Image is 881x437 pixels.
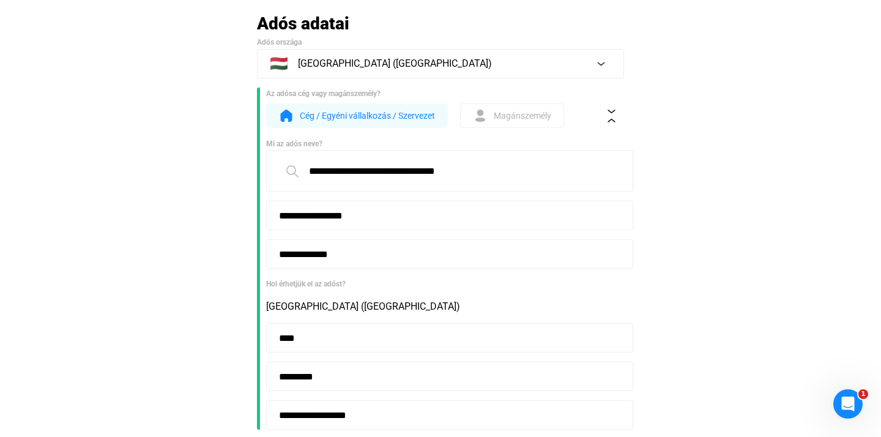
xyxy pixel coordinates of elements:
[266,299,624,314] div: [GEOGRAPHIC_DATA] ([GEOGRAPHIC_DATA])
[598,103,624,129] button: collapse
[266,88,624,100] div: Az adósa cég vagy magánszemély?
[266,278,624,290] div: Hol érhetjük el az adóst?
[266,103,448,128] button: form-orgCég / Egyéni vállalkozás / Szervezet
[257,13,624,34] h2: Adós adatai
[300,108,435,123] span: Cég / Egyéni vállalkozás / Szervezet
[858,389,868,399] span: 1
[266,138,624,150] div: Mi az adós neve?
[279,108,294,123] img: form-org
[833,389,863,419] iframe: Intercom live chat
[270,56,288,71] span: 🇭🇺
[460,103,564,128] button: form-indMagánszemély
[257,49,624,78] button: 🇭🇺[GEOGRAPHIC_DATA] ([GEOGRAPHIC_DATA])
[605,110,618,122] img: collapse
[298,56,492,71] span: [GEOGRAPHIC_DATA] ([GEOGRAPHIC_DATA])
[257,38,302,47] span: Adós országa
[473,108,488,123] img: form-ind
[494,108,551,123] span: Magánszemély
